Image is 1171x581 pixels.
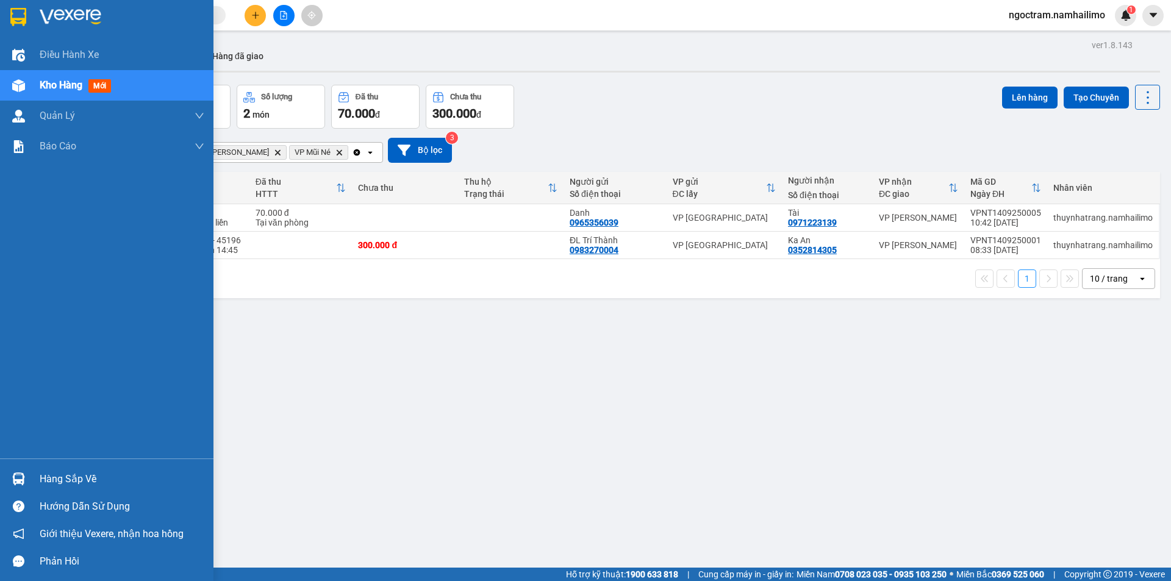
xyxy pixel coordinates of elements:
div: VP [GEOGRAPHIC_DATA] [10,10,134,40]
div: 300.000 đ [358,240,451,250]
span: down [195,141,204,151]
img: logo-vxr [10,8,26,26]
div: HTTT [256,189,337,199]
div: Đã thu [256,177,337,187]
div: Chưa thu [450,93,481,101]
span: down [195,111,204,121]
div: Nhân viên [1053,183,1153,193]
div: ver 1.8.143 [1092,38,1133,52]
img: solution-icon [12,140,25,153]
span: Điều hành xe [40,47,99,62]
span: | [1053,568,1055,581]
div: thuynhatrang.namhailimo [1053,240,1153,250]
span: Báo cáo [40,138,76,154]
div: Chưa thu [358,183,451,193]
sup: 1 [1127,5,1136,14]
div: VPNT1409250001 [970,235,1041,245]
div: 0983270004 [570,245,618,255]
span: VP Phạm Ngũ Lão, close by backspace [193,145,287,160]
button: Lên hàng [1002,87,1058,109]
span: | [687,568,689,581]
div: 0971223139 [788,218,837,227]
span: copyright [1103,570,1112,579]
button: 1 [1018,269,1036,288]
div: Hướng dẫn sử dụng [40,497,204,516]
span: file-add [279,11,288,20]
div: 0965356039 [10,54,134,71]
span: message [13,555,24,567]
img: warehouse-icon [12,110,25,123]
span: notification [13,528,24,540]
sup: 3 [446,132,458,144]
span: Giới thiệu Vexere, nhận hoa hồng [40,526,184,541]
span: plus [251,11,260,20]
span: Nhận: [143,12,172,24]
button: Số lượng2món [237,85,325,129]
strong: 1900 633 818 [626,569,678,579]
div: VP nhận [879,177,948,187]
div: 0971223139 [143,54,241,71]
div: 10:42 [DATE] [970,218,1041,227]
div: Thu hộ [464,177,548,187]
span: 2 [243,106,250,121]
img: warehouse-icon [12,472,25,485]
div: 0352814305 [788,245,837,255]
div: 70.000 đ [256,208,346,218]
span: đ [476,110,481,119]
div: Số điện thoại [570,189,661,199]
svg: open [1137,274,1147,283]
div: Tài [143,40,241,54]
svg: Delete [335,149,343,156]
div: ĐC giao [879,189,948,199]
img: warehouse-icon [12,79,25,92]
th: Toggle SortBy [964,172,1047,204]
div: Danh [10,40,134,54]
strong: 0369 525 060 [992,569,1044,579]
button: Hàng đã giao [202,41,273,71]
div: thuynhatrang.namhailimo [1053,213,1153,223]
span: món [252,110,270,119]
span: VP Mũi Né, close by backspace [289,145,348,160]
div: Mã GD [970,177,1031,187]
span: Cung cấp máy in - giấy in: [698,568,793,581]
span: CR : [9,80,28,93]
input: Selected VP Phạm Ngũ Lão, VP Mũi Né. [351,146,352,159]
div: VP [PERSON_NAME] [879,213,958,223]
div: Trạng thái [464,189,548,199]
div: Tài [788,208,867,218]
div: VP [PERSON_NAME] [143,10,241,40]
div: 70.000 [9,79,136,93]
div: ĐC lấy [673,189,766,199]
div: Đã thu [356,93,378,101]
button: aim [301,5,323,26]
div: Ngày ĐH [970,189,1031,199]
div: VP gửi [673,177,766,187]
span: Miền Nam [797,568,947,581]
div: Số lượng [261,93,292,101]
th: Toggle SortBy [249,172,353,204]
th: Toggle SortBy [873,172,964,204]
div: 08:33 [DATE] [970,245,1041,255]
img: icon-new-feature [1120,10,1131,21]
span: ⚪️ [950,572,953,577]
span: 300.000 [432,106,476,121]
div: VP [GEOGRAPHIC_DATA] [673,240,776,250]
span: mới [88,79,111,93]
div: Danh [570,208,661,218]
div: VPNT1409250005 [970,208,1041,218]
button: Chưa thu300.000đ [426,85,514,129]
span: đ [375,110,380,119]
span: aim [307,11,316,20]
span: Hỗ trợ kỹ thuật: [566,568,678,581]
span: question-circle [13,501,24,512]
svg: Delete [274,149,281,156]
button: file-add [273,5,295,26]
button: Bộ lọc [388,138,452,163]
span: Miền Bắc [956,568,1044,581]
span: VP Mũi Né [295,148,331,157]
img: warehouse-icon [12,49,25,62]
div: Số điện thoại [788,190,867,200]
div: 10 / trang [1090,273,1128,285]
div: Phản hồi [40,552,204,571]
div: Người gửi [570,177,661,187]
